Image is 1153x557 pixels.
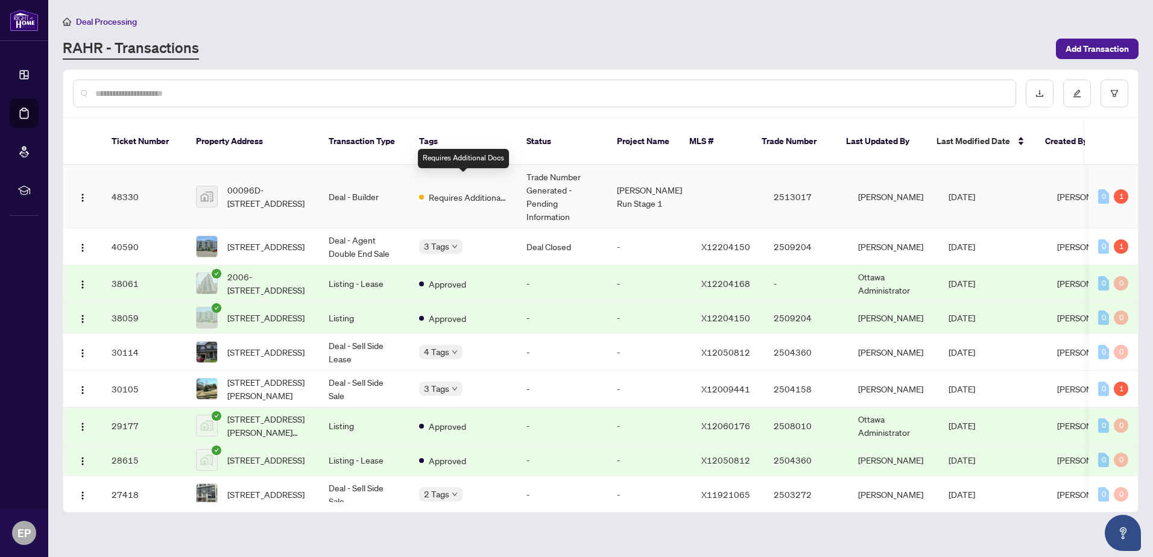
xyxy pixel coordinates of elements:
button: Logo [73,342,92,362]
span: edit [1073,89,1081,98]
span: X12060176 [701,420,750,431]
span: [STREET_ADDRESS][PERSON_NAME][PERSON_NAME] [227,412,309,439]
div: 1 [1114,239,1128,254]
span: 2006-[STREET_ADDRESS] [227,270,309,297]
td: [PERSON_NAME] [848,302,939,334]
span: [PERSON_NAME] [1057,383,1122,394]
td: [PERSON_NAME] [848,371,939,408]
span: down [452,386,458,392]
span: Approved [429,454,466,467]
td: 2503272 [764,476,848,513]
span: X11921065 [701,489,750,500]
span: [DATE] [949,420,975,431]
td: Listing [319,302,409,334]
td: Listing [319,408,409,444]
button: Logo [73,450,92,470]
div: 1 [1114,382,1128,396]
td: [PERSON_NAME] Run Stage 1 [607,165,692,228]
button: Logo [73,379,92,398]
img: thumbnail-img [197,186,217,207]
span: Last Modified Date [937,134,1010,148]
td: - [607,371,692,408]
td: - [607,265,692,302]
span: Add Transaction [1066,39,1129,58]
img: Logo [78,385,87,395]
span: EP [17,524,31,541]
td: 40590 [102,228,186,265]
th: Ticket Number [102,118,186,165]
span: [DATE] [949,489,975,500]
th: Created By [1035,118,1108,165]
img: Logo [78,422,87,432]
button: Logo [73,416,92,435]
td: [PERSON_NAME] [848,476,939,513]
td: Listing - Lease [319,444,409,476]
img: thumbnail-img [197,415,217,436]
span: down [452,491,458,497]
button: filter [1101,80,1128,107]
span: X12050812 [701,347,750,357]
td: 28615 [102,444,186,476]
td: Listing - Lease [319,265,409,302]
div: 0 [1098,487,1109,502]
td: - [607,302,692,334]
span: [PERSON_NAME] [1057,489,1122,500]
div: 0 [1098,453,1109,467]
span: [STREET_ADDRESS] [227,488,305,501]
td: 2508010 [764,408,848,444]
td: 38059 [102,302,186,334]
div: Requires Additional Docs [418,149,509,168]
th: Status [517,118,607,165]
span: 3 Tags [424,239,449,253]
span: [DATE] [949,383,975,394]
div: 0 [1114,453,1128,467]
button: edit [1063,80,1091,107]
td: Ottawa Administrator [848,408,939,444]
td: [PERSON_NAME] [848,444,939,476]
td: 2504158 [764,371,848,408]
td: - [517,334,607,371]
span: [STREET_ADDRESS] [227,453,305,467]
span: [DATE] [949,191,975,202]
span: down [452,349,458,355]
span: check-circle [212,269,221,278]
button: Logo [73,485,92,504]
td: Deal Closed [517,228,607,265]
th: Tags [409,118,517,165]
button: Open asap [1105,515,1141,551]
button: Logo [73,187,92,206]
td: [PERSON_NAME] [848,165,939,228]
span: [STREET_ADDRESS] [227,311,305,324]
div: 0 [1098,189,1109,204]
img: Logo [78,456,87,466]
span: down [452,244,458,250]
td: Ottawa Administrator [848,265,939,302]
img: Logo [78,243,87,253]
span: X12204150 [701,241,750,252]
td: - [517,408,607,444]
img: Logo [78,193,87,203]
span: X12204168 [701,278,750,289]
td: 2513017 [764,165,848,228]
span: 00096D-[STREET_ADDRESS] [227,183,309,210]
td: [PERSON_NAME] [848,228,939,265]
td: - [607,228,692,265]
td: - [517,302,607,334]
span: [STREET_ADDRESS][PERSON_NAME] [227,376,309,402]
td: Deal - Builder [319,165,409,228]
span: 3 Tags [424,382,449,395]
span: Approved [429,312,466,325]
button: Add Transaction [1056,39,1139,59]
span: [PERSON_NAME] [1057,420,1122,431]
td: 48330 [102,165,186,228]
td: Deal - Agent Double End Sale [319,228,409,265]
span: filter [1110,89,1119,98]
img: thumbnail-img [197,342,217,362]
span: X12204150 [701,312,750,323]
div: 0 [1098,418,1109,433]
div: 0 [1098,276,1109,291]
div: 0 [1114,418,1128,433]
td: - [517,371,607,408]
td: - [517,444,607,476]
th: Project Name [607,118,680,165]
